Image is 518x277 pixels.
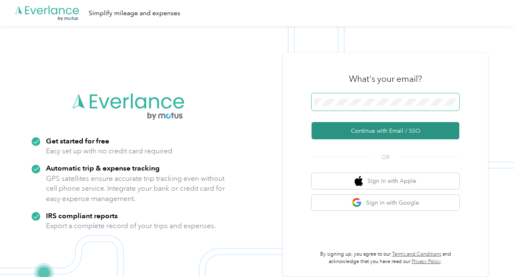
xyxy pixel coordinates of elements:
p: Easy set up with no credit card required [46,146,172,156]
img: google logo [352,198,362,208]
button: Continue with Email / SSO [312,122,459,139]
a: Privacy Policy [412,259,441,265]
span: OR [371,153,400,162]
p: Export a complete record of your trips and expenses. [46,221,216,231]
strong: Get started for free [46,136,109,145]
button: apple logoSign in with Apple [312,173,459,189]
p: GPS satellites ensure accurate trip tracking even without cell phone service. Integrate your bank... [46,173,225,204]
strong: IRS compliant reports [46,211,118,220]
img: apple logo [355,176,363,186]
p: By signing up, you agree to our and acknowledge that you have read our . [312,251,459,265]
strong: Automatic trip & expense tracking [46,164,160,172]
button: google logoSign in with Google [312,195,459,211]
div: Simplify mileage and expenses [89,8,180,18]
a: Terms and Conditions [392,251,441,257]
iframe: Everlance-gr Chat Button Frame [472,231,518,277]
h3: What's your email? [349,73,422,85]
